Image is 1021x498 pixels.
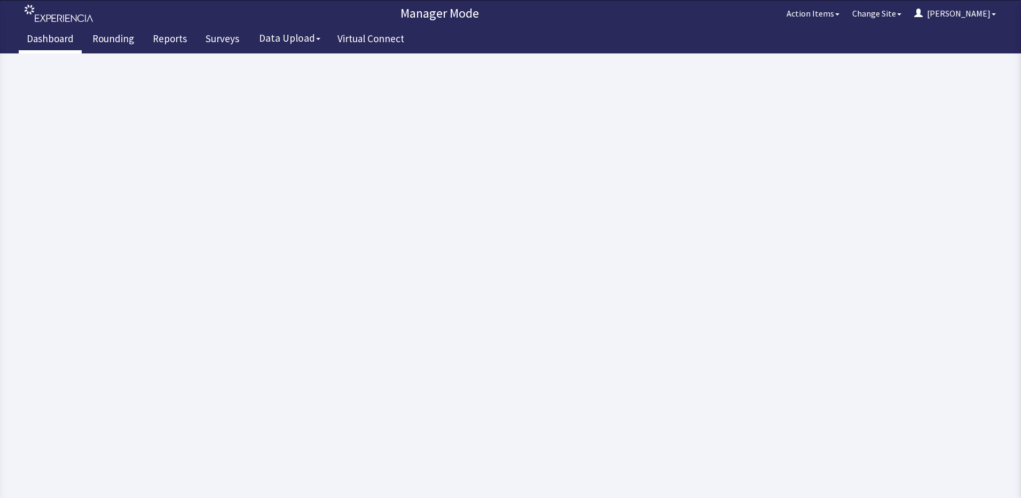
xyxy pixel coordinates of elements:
[84,27,142,53] a: Rounding
[99,5,780,22] p: Manager Mode
[145,27,195,53] a: Reports
[25,5,93,22] img: experiencia_logo.png
[198,27,247,53] a: Surveys
[908,3,1002,24] button: [PERSON_NAME]
[846,3,908,24] button: Change Site
[19,27,82,53] a: Dashboard
[780,3,846,24] button: Action Items
[253,28,327,48] button: Data Upload
[329,27,412,53] a: Virtual Connect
